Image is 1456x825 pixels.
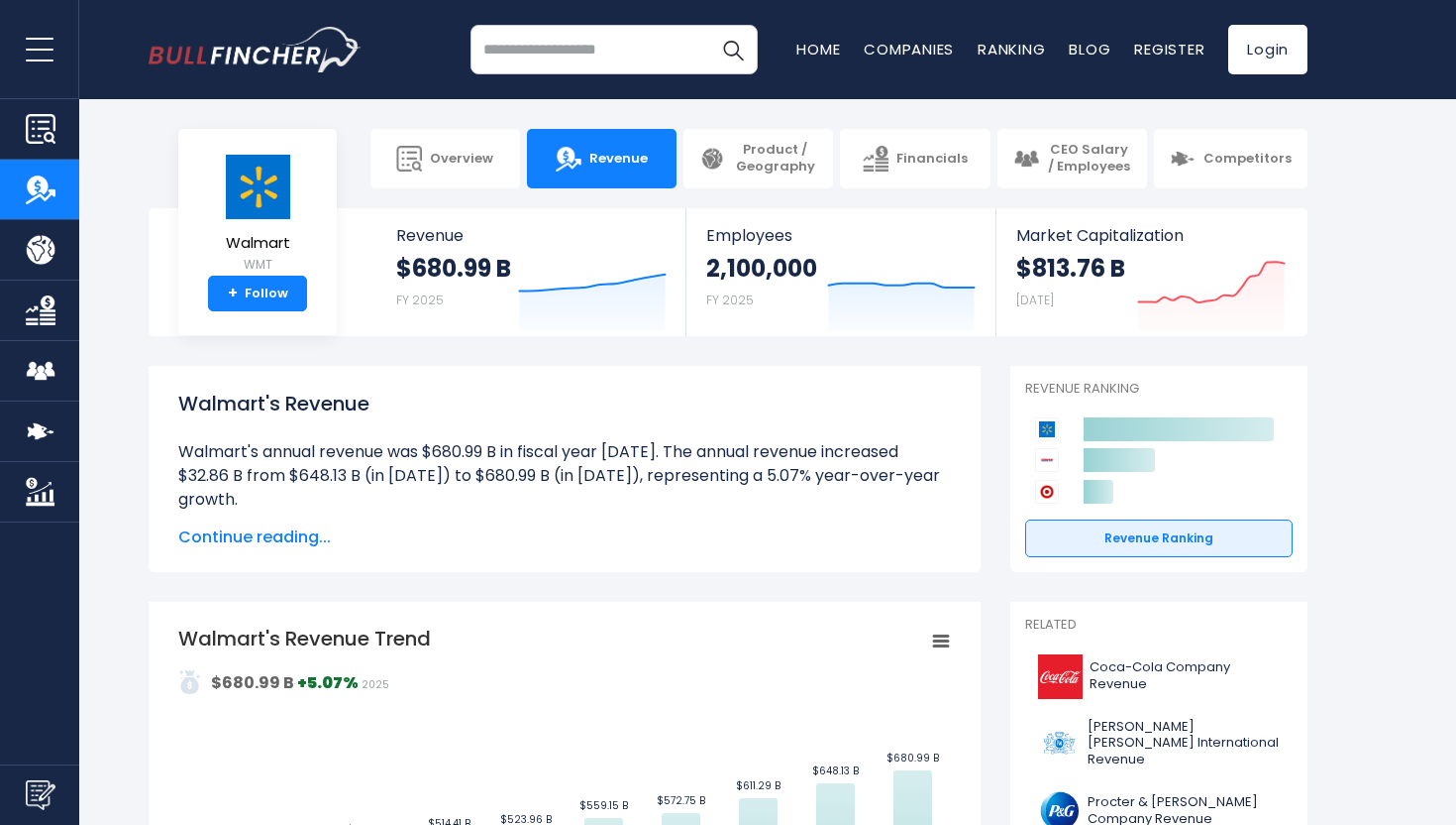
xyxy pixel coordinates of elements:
strong: 2,100,000 [706,253,817,284]
a: Companies [864,39,954,59]
a: Login [1228,25,1307,74]
a: Overview [370,129,520,188]
a: CEO Salary / Employees [997,129,1147,188]
a: [PERSON_NAME] [PERSON_NAME] International Revenue [1025,714,1293,774]
a: Revenue $680.99 B FY 2025 [376,208,686,336]
span: Market Capitalization [1016,226,1286,245]
img: PM logo [1037,721,1082,766]
img: Costco Wholesale Corporation competitors logo [1035,448,1059,472]
a: Product / Geography [683,129,833,188]
strong: + [228,285,238,302]
a: Ranking [978,39,1045,59]
tspan: Walmart's Revenue Trend [178,625,431,652]
text: $680.99 B [886,751,939,766]
a: Walmart WMT [222,153,293,277]
small: WMT [223,256,292,274]
span: Revenue [396,226,667,245]
span: Employees [706,226,975,245]
span: CEO Salary / Employees [1047,142,1131,176]
text: $648.13 B [812,764,859,778]
a: Revenue [527,129,676,188]
small: FY 2025 [396,292,444,308]
a: Register [1134,39,1204,59]
text: $572.75 B [657,793,705,808]
a: Market Capitalization $813.76 B [DATE] [996,208,1305,336]
span: Overview [430,151,493,168]
span: Product / Geography [733,142,817,176]
span: Continue reading... [178,526,951,549]
img: Target Corporation competitors logo [1035,480,1059,504]
a: Blog [1069,39,1110,59]
a: Home [796,39,840,59]
h1: Walmart's Revenue [178,389,951,418]
a: Financials [840,129,989,188]
text: $611.29 B [736,778,780,793]
button: Search [708,25,758,74]
span: Financials [896,151,968,168]
a: Go to homepage [149,27,362,72]
small: [DATE] [1016,292,1054,308]
small: FY 2025 [706,292,754,308]
span: Revenue [589,151,648,168]
a: Revenue Ranking [1025,520,1293,557]
strong: $680.99 B [396,253,511,284]
p: Revenue Ranking [1025,381,1293,398]
img: KO logo [1037,654,1084,699]
li: Walmart's annual revenue was $680.99 B in fiscal year [DATE]. The annual revenue increased $32.86... [178,440,951,512]
img: addasd [178,670,202,694]
a: Employees 2,100,000 FY 2025 [686,208,994,336]
strong: $813.76 B [1016,253,1125,284]
strong: +5.07% [297,671,359,694]
span: Walmart [223,235,292,252]
a: Competitors [1154,129,1307,188]
strong: $680.99 B [211,671,294,694]
text: $559.15 B [579,798,628,813]
a: +Follow [208,276,307,311]
img: bullfincher logo [149,27,362,72]
p: Related [1025,617,1293,634]
span: Competitors [1203,151,1292,168]
a: Coca-Cola Company Revenue [1025,649,1293,704]
span: 2025 [362,677,389,692]
img: Walmart competitors logo [1035,417,1059,441]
